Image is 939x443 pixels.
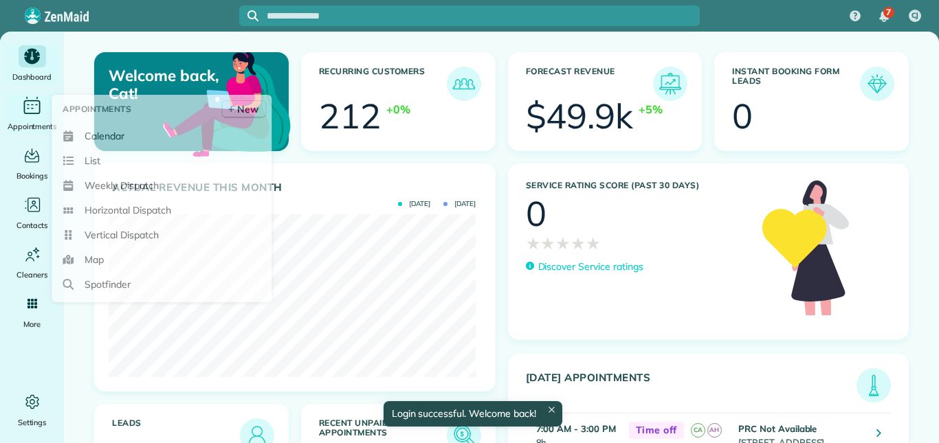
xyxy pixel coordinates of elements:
strong: 7:00 AM - 3:00 PM [536,423,616,434]
span: [DATE] [443,201,476,207]
div: +0% [386,101,410,117]
img: icon_form_leads-04211a6a04a5b2264e4ee56bc0799ec3eb69b7e499cbb523a139df1d13a81ae0.png [863,70,891,98]
div: +5% [639,101,663,117]
div: $49.9k [526,99,634,133]
span: 7 [886,7,891,18]
span: More [23,317,41,331]
span: CJ [912,10,919,21]
span: Settings [18,416,47,429]
span: [DATE] [398,201,430,207]
h3: Service Rating score (past 30 days) [526,181,749,190]
img: icon_recurring_customers-cf858462ba22bcd05b5a5880d41d6543d210077de5bb9ebc9590e49fd87d84ed.png [450,70,478,98]
h3: Instant Booking Form Leads [732,67,860,101]
a: Vertical Dispatch [57,223,266,247]
button: Focus search [239,10,258,21]
a: Dashboard [5,45,58,84]
img: dashboard_welcome-42a62b7d889689a78055ac9021e634bf52bae3f8056760290aed330b23ab8690.png [160,36,294,170]
span: Cleaners [16,268,47,282]
span: Contacts [16,218,47,232]
img: icon_forecast_revenue-8c13a41c7ed35a8dcfafea3cbb826a0462acb37728057bba2d056411b612bbbe.png [656,70,684,98]
span: Bookings [16,169,48,183]
span: ★ [555,231,571,255]
span: ★ [526,231,541,255]
a: Weekly Dispatch [57,173,266,198]
h3: [DATE] Appointments [526,372,857,402]
svg: Focus search [247,10,258,21]
a: List [57,148,266,173]
a: Map [57,247,266,272]
span: Appointments [63,102,131,116]
h3: Recurring Customers [319,67,447,101]
a: Bookings [5,144,58,183]
span: Weekly Dispatch [85,179,158,192]
span: List [85,154,100,168]
span: Calendar [85,129,124,143]
span: Map [85,253,104,266]
strong: PRC Not Available [738,423,817,434]
a: Appointments [5,95,58,133]
div: 7 unread notifications [870,1,898,32]
span: Spotfinder [85,277,131,291]
a: Discover Service ratings [526,260,643,274]
a: New [221,100,266,118]
div: 0 [526,196,546,231]
span: Horizontal Dispatch [85,203,170,217]
a: Horizontal Dispatch [57,198,266,223]
p: Welcome back, Cat! [109,67,225,103]
span: AH [707,423,722,438]
a: Calendar [57,124,266,148]
h3: Actual Revenue this month [112,181,481,194]
a: Settings [5,391,58,429]
span: ★ [540,231,555,255]
span: Time off [629,422,684,439]
a: Contacts [5,194,58,232]
div: 212 [319,99,381,133]
div: Login successful. Welcome back! [383,401,562,427]
span: Appointments [8,120,57,133]
h3: Forecast Revenue [526,67,654,101]
div: 0 [732,99,753,133]
a: Cleaners [5,243,58,282]
img: icon_todays_appointments-901f7ab196bb0bea1936b74009e4eb5ffbc2d2711fa7634e0d609ed5ef32b18b.png [860,372,887,399]
span: CA [691,423,705,438]
a: Spotfinder [57,272,266,297]
span: Dashboard [12,70,52,84]
span: New [237,102,258,116]
span: ★ [586,231,601,255]
p: Discover Service ratings [538,260,643,274]
span: ★ [571,231,586,255]
span: Vertical Dispatch [85,228,158,242]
